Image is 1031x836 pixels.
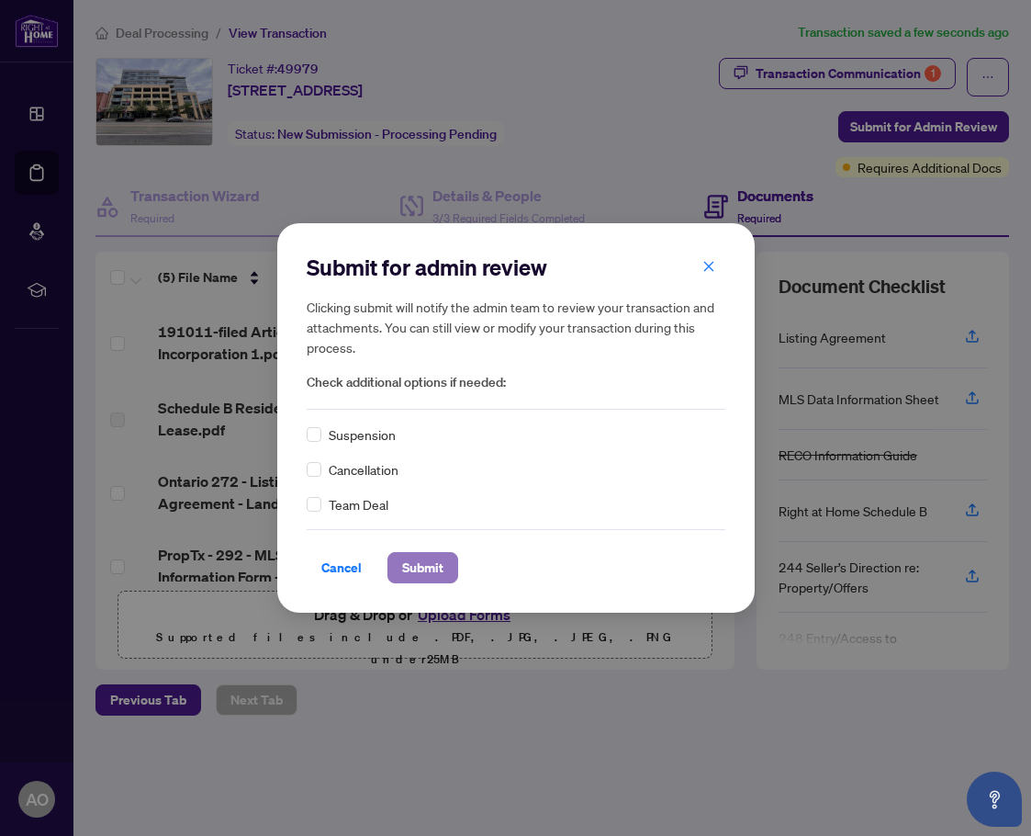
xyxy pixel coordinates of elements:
[329,494,388,514] span: Team Deal
[402,553,443,582] span: Submit
[387,552,458,583] button: Submit
[307,253,725,282] h2: Submit for admin review
[329,459,398,480] span: Cancellation
[307,297,725,357] h5: Clicking submit will notify the admin team to review your transaction and attachments. You can st...
[702,260,715,273] span: close
[329,424,396,445] span: Suspension
[321,553,362,582] span: Cancel
[307,552,376,583] button: Cancel
[967,772,1022,827] button: Open asap
[307,372,725,393] span: Check additional options if needed:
